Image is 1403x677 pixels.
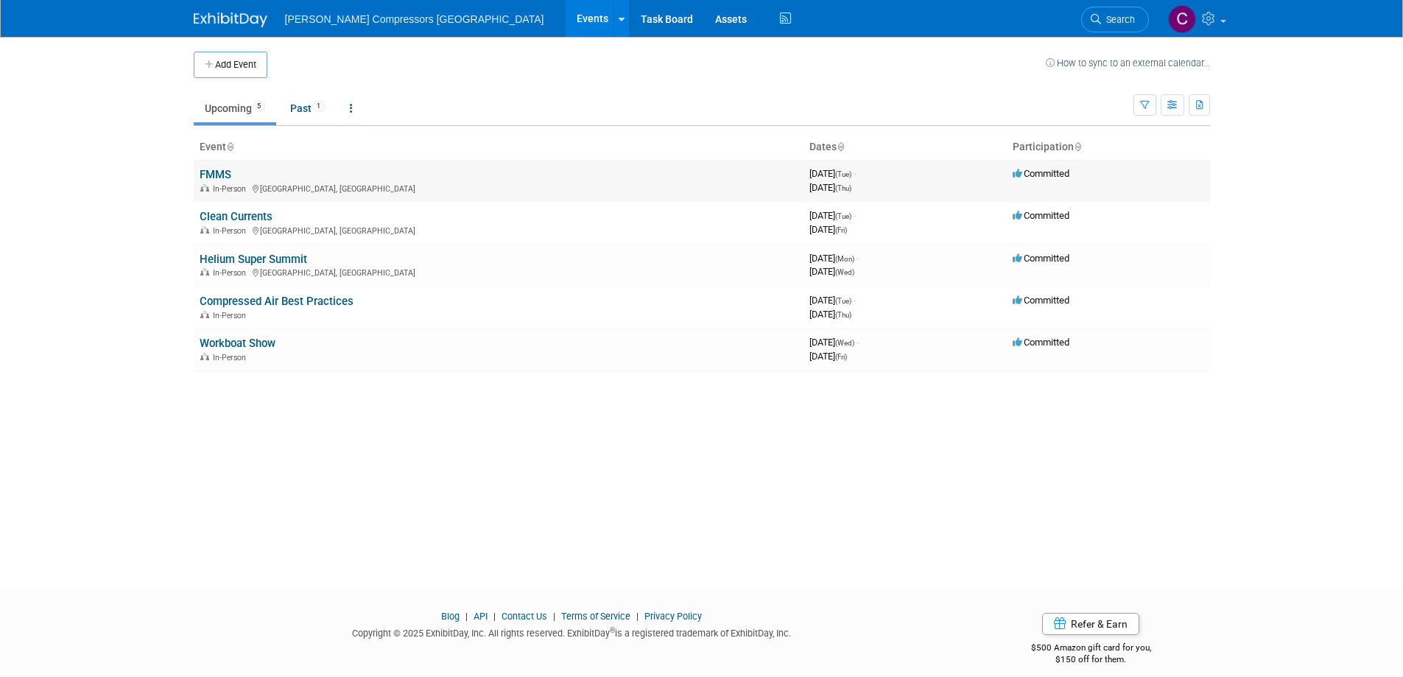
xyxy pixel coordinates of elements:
[854,295,856,306] span: -
[200,168,231,181] a: FMMS
[213,184,250,194] span: In-Person
[312,101,325,112] span: 1
[809,351,847,362] span: [DATE]
[835,184,851,192] span: (Thu)
[1081,7,1149,32] a: Search
[549,611,559,622] span: |
[226,141,233,152] a: Sort by Event Name
[1013,210,1069,221] span: Committed
[200,253,307,266] a: Helium Super Summit
[610,626,615,634] sup: ®
[200,184,209,192] img: In-Person Event
[213,226,250,236] span: In-Person
[809,210,856,221] span: [DATE]
[200,268,209,276] img: In-Person Event
[213,353,250,362] span: In-Person
[835,226,847,234] span: (Fri)
[1013,253,1069,264] span: Committed
[972,632,1210,666] div: $500 Amazon gift card for you,
[835,170,851,178] span: (Tue)
[1168,5,1196,33] img: Crystal Wilson
[1013,295,1069,306] span: Committed
[835,268,854,276] span: (Wed)
[809,182,851,193] span: [DATE]
[200,182,798,194] div: [GEOGRAPHIC_DATA], [GEOGRAPHIC_DATA]
[835,255,854,263] span: (Mon)
[441,611,460,622] a: Blog
[194,94,276,122] a: Upcoming5
[809,224,847,235] span: [DATE]
[854,168,856,179] span: -
[809,253,859,264] span: [DATE]
[200,226,209,234] img: In-Person Event
[200,353,209,360] img: In-Person Event
[200,210,272,223] a: Clean Currents
[253,101,265,112] span: 5
[809,309,851,320] span: [DATE]
[200,295,354,308] a: Compressed Air Best Practices
[490,611,499,622] span: |
[200,337,275,350] a: Workboat Show
[835,353,847,361] span: (Fri)
[809,266,854,277] span: [DATE]
[279,94,336,122] a: Past1
[200,311,209,318] img: In-Person Event
[809,168,856,179] span: [DATE]
[835,339,854,347] span: (Wed)
[213,268,250,278] span: In-Person
[194,52,267,78] button: Add Event
[200,224,798,236] div: [GEOGRAPHIC_DATA], [GEOGRAPHIC_DATA]
[194,623,951,640] div: Copyright © 2025 ExhibitDay, Inc. All rights reserved. ExhibitDay is a registered trademark of Ex...
[194,13,267,27] img: ExhibitDay
[502,611,547,622] a: Contact Us
[857,253,859,264] span: -
[1042,613,1139,635] a: Refer & Earn
[972,653,1210,666] div: $150 off for them.
[561,611,630,622] a: Terms of Service
[1074,141,1081,152] a: Sort by Participation Type
[837,141,844,152] a: Sort by Start Date
[1013,337,1069,348] span: Committed
[213,311,250,320] span: In-Person
[857,337,859,348] span: -
[474,611,488,622] a: API
[1046,57,1210,69] a: How to sync to an external calendar...
[1101,14,1135,25] span: Search
[835,297,851,305] span: (Tue)
[804,135,1007,160] th: Dates
[644,611,702,622] a: Privacy Policy
[462,611,471,622] span: |
[285,13,544,25] span: [PERSON_NAME] Compressors [GEOGRAPHIC_DATA]
[854,210,856,221] span: -
[835,311,851,319] span: (Thu)
[809,337,859,348] span: [DATE]
[835,212,851,220] span: (Tue)
[1013,168,1069,179] span: Committed
[1007,135,1210,160] th: Participation
[200,266,798,278] div: [GEOGRAPHIC_DATA], [GEOGRAPHIC_DATA]
[194,135,804,160] th: Event
[809,295,856,306] span: [DATE]
[633,611,642,622] span: |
